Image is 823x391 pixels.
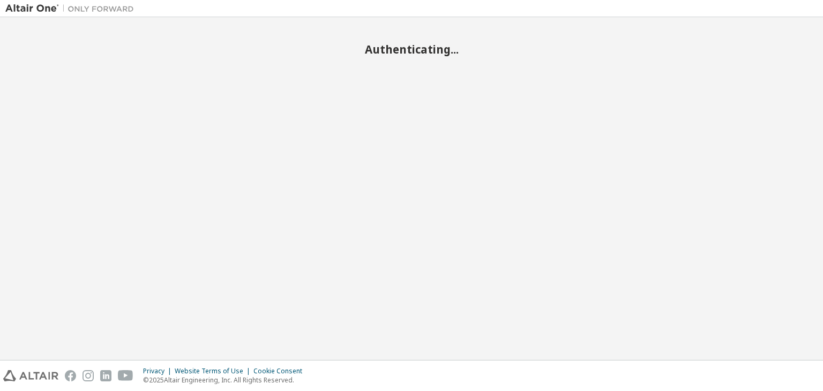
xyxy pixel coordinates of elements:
[5,42,818,56] h2: Authenticating...
[118,370,133,381] img: youtube.svg
[65,370,76,381] img: facebook.svg
[3,370,58,381] img: altair_logo.svg
[175,367,253,375] div: Website Terms of Use
[83,370,94,381] img: instagram.svg
[143,367,175,375] div: Privacy
[5,3,139,14] img: Altair One
[100,370,111,381] img: linkedin.svg
[253,367,309,375] div: Cookie Consent
[143,375,309,385] p: © 2025 Altair Engineering, Inc. All Rights Reserved.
